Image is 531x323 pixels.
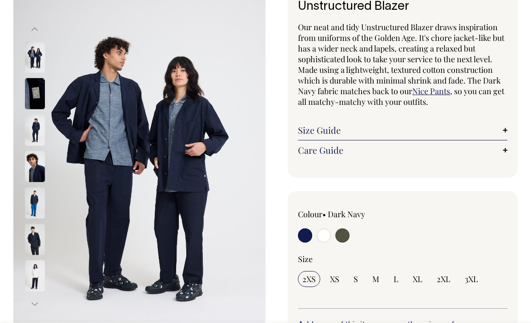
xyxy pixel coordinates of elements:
span: XS [330,274,339,284]
input: 2XL [432,271,455,287]
input: XL [408,271,427,287]
span: 3XL [465,274,478,284]
input: L [389,271,403,287]
input: S [349,271,362,287]
label: Dark Navy [328,209,365,219]
a: Nice Pants [412,86,450,96]
span: • [322,209,326,219]
span: Our neat and tidy Unstructured Blazer draws inspiration from uniforms of the Golden Age. It's cho... [298,22,504,96]
img: off-white [25,260,45,291]
img: dark-navy [25,115,45,146]
button: Next [28,294,41,314]
span: 2XL [437,274,451,284]
span: L [394,274,398,284]
button: Previous [28,19,41,39]
a: Care Guide [298,145,507,156]
span: M [372,274,379,284]
input: 2XS [298,271,320,287]
div: Colour [298,209,382,219]
input: XS [326,271,344,287]
img: dark-navy [25,224,45,255]
img: dark-navy [25,78,45,109]
img: dark-navy [25,42,45,73]
span: , so you can get all matchy-matchy with your outfits. [298,86,504,107]
div: Size [298,254,507,264]
input: 3XL [460,271,483,287]
input: M [368,271,384,287]
span: S [354,274,358,284]
span: 2XS [302,274,316,284]
span: XL [413,274,422,284]
a: Size Guide [298,125,507,136]
img: dark-navy [25,151,45,182]
img: dark-navy [25,187,45,219]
